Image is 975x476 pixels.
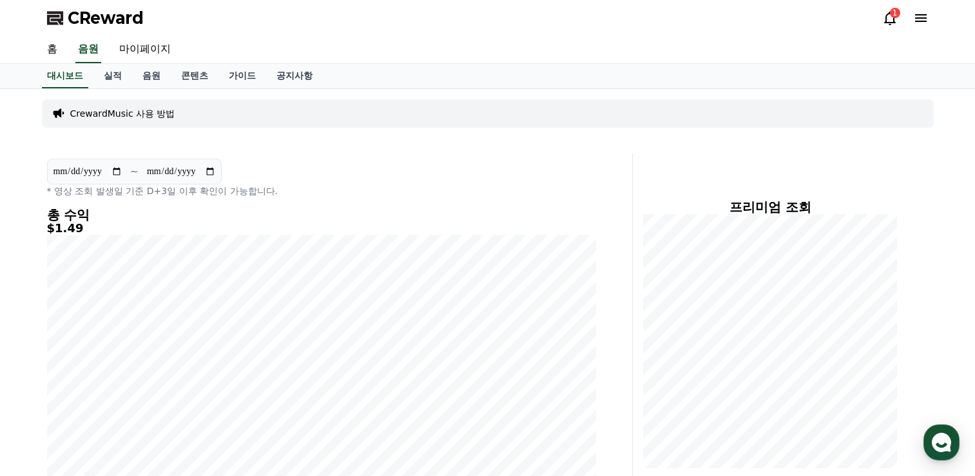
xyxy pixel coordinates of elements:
[47,184,596,197] p: * 영상 조회 발생일 기준 D+3일 이후 확인이 가능합니다.
[882,10,898,26] a: 1
[42,64,88,88] a: 대시보드
[266,64,323,88] a: 공지사항
[68,8,144,28] span: CReward
[47,208,596,222] h4: 총 수익
[130,164,139,179] p: ~
[93,64,132,88] a: 실적
[47,8,144,28] a: CReward
[643,200,898,214] h4: 프리미엄 조회
[218,64,266,88] a: 가이드
[75,36,101,63] a: 음원
[109,36,181,63] a: 마이페이지
[47,222,596,235] h5: $1.49
[890,8,900,18] div: 1
[70,107,175,120] a: CrewardMusic 사용 방법
[37,36,68,63] a: 홈
[132,64,171,88] a: 음원
[171,64,218,88] a: 콘텐츠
